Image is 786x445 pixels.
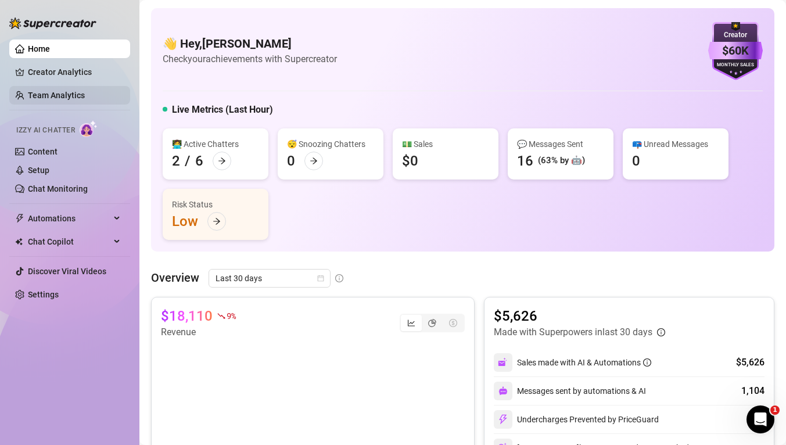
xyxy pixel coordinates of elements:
[15,214,24,223] span: thunderbolt
[172,152,180,170] div: 2
[16,125,75,136] span: Izzy AI Chatter
[28,44,50,53] a: Home
[9,17,96,29] img: logo-BBDzfeDw.svg
[402,138,489,150] div: 💵 Sales
[216,270,324,287] span: Last 30 days
[498,414,508,425] img: svg%3e
[317,275,324,282] span: calendar
[287,152,295,170] div: 0
[708,42,763,60] div: $60K
[770,405,780,415] span: 1
[28,267,106,276] a: Discover Viral Videos
[449,319,457,327] span: dollar-circle
[28,290,59,299] a: Settings
[213,217,221,225] span: arrow-right
[632,152,640,170] div: 0
[400,314,465,332] div: segmented control
[517,138,604,150] div: 💬 Messages Sent
[498,357,508,368] img: svg%3e
[494,325,652,339] article: Made with Superpowers in last 30 days
[538,154,585,168] div: (63% by 🤖)
[28,63,121,81] a: Creator Analytics
[494,382,646,400] div: Messages sent by automations & AI
[517,356,651,369] div: Sales made with AI & Automations
[163,35,337,52] h4: 👋 Hey, [PERSON_NAME]
[517,152,533,170] div: 16
[163,52,337,66] article: Check your achievements with Supercreator
[151,269,199,286] article: Overview
[227,310,235,321] span: 9 %
[287,138,374,150] div: 😴 Snoozing Chatters
[172,198,259,211] div: Risk Status
[736,356,765,369] div: $5,626
[657,328,665,336] span: info-circle
[708,62,763,69] div: Monthly Sales
[28,232,110,251] span: Chat Copilot
[708,22,763,80] img: purple-badge-B9DA21FR.svg
[402,152,418,170] div: $0
[498,386,508,396] img: svg%3e
[335,274,343,282] span: info-circle
[28,184,88,193] a: Chat Monitoring
[217,312,225,320] span: fall
[494,307,665,325] article: $5,626
[407,319,415,327] span: line-chart
[218,157,226,165] span: arrow-right
[741,384,765,398] div: 1,104
[632,138,719,150] div: 📪 Unread Messages
[494,410,659,429] div: Undercharges Prevented by PriceGuard
[643,358,651,367] span: info-circle
[161,325,235,339] article: Revenue
[161,307,213,325] article: $18,110
[172,138,259,150] div: 👩‍💻 Active Chatters
[195,152,203,170] div: 6
[28,91,85,100] a: Team Analytics
[28,209,110,228] span: Automations
[708,30,763,41] div: Creator
[80,120,98,137] img: AI Chatter
[15,238,23,246] img: Chat Copilot
[28,147,58,156] a: Content
[310,157,318,165] span: arrow-right
[172,103,273,117] h5: Live Metrics (Last Hour)
[746,405,774,433] iframe: Intercom live chat
[28,166,49,175] a: Setup
[428,319,436,327] span: pie-chart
